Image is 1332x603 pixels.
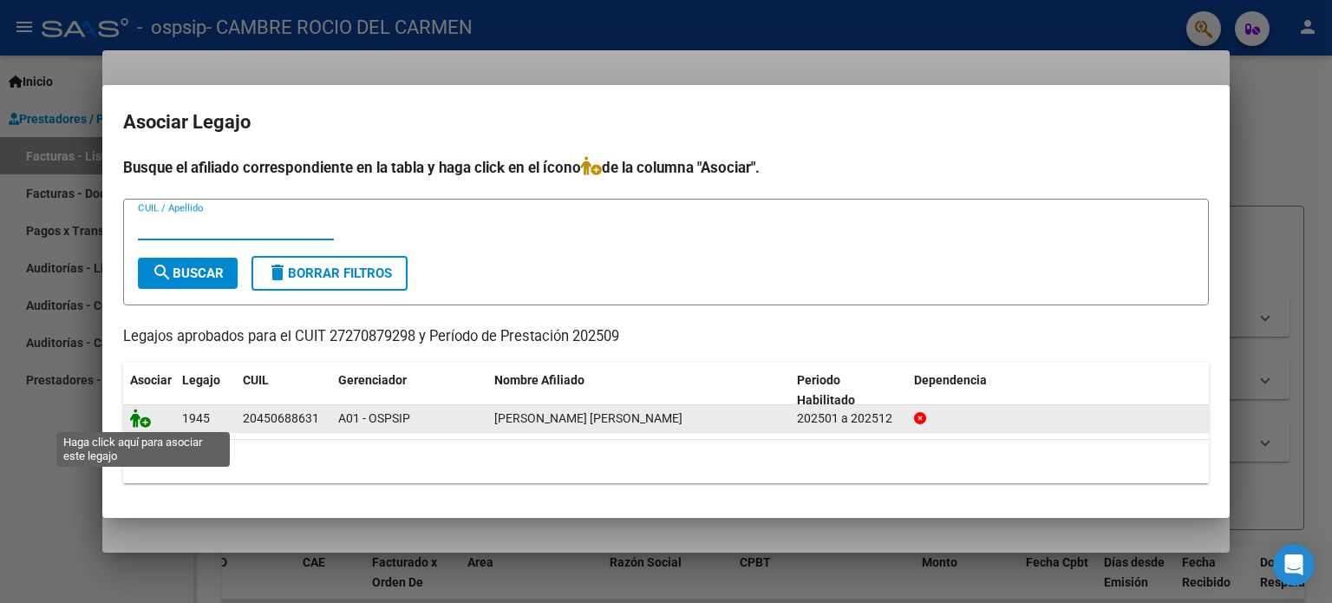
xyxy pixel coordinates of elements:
[1273,544,1315,586] div: Open Intercom Messenger
[487,362,790,419] datatable-header-cell: Nombre Afiliado
[123,106,1209,139] h2: Asociar Legajo
[267,265,392,281] span: Borrar Filtros
[175,362,236,419] datatable-header-cell: Legajo
[243,409,319,429] div: 20450688631
[138,258,238,289] button: Buscar
[797,373,855,407] span: Periodo Habilitado
[338,411,410,425] span: A01 - OSPSIP
[123,326,1209,348] p: Legajos aprobados para el CUIT 27270879298 y Período de Prestación 202509
[251,256,408,291] button: Borrar Filtros
[152,265,224,281] span: Buscar
[267,262,288,283] mat-icon: delete
[914,373,987,387] span: Dependencia
[152,262,173,283] mat-icon: search
[236,362,331,419] datatable-header-cell: CUIL
[123,440,1209,483] div: 1 registros
[494,373,584,387] span: Nombre Afiliado
[907,362,1210,419] datatable-header-cell: Dependencia
[797,409,900,429] div: 202501 a 202512
[182,373,220,387] span: Legajo
[790,362,907,419] datatable-header-cell: Periodo Habilitado
[338,373,407,387] span: Gerenciador
[130,373,172,387] span: Asociar
[182,411,210,425] span: 1945
[331,362,487,419] datatable-header-cell: Gerenciador
[123,156,1209,179] h4: Busque el afiliado correspondiente en la tabla y haga click en el ícono de la columna "Asociar".
[494,411,682,425] span: GARCIA GALEANO JEREMIAS TEO
[243,373,269,387] span: CUIL
[123,362,175,419] datatable-header-cell: Asociar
